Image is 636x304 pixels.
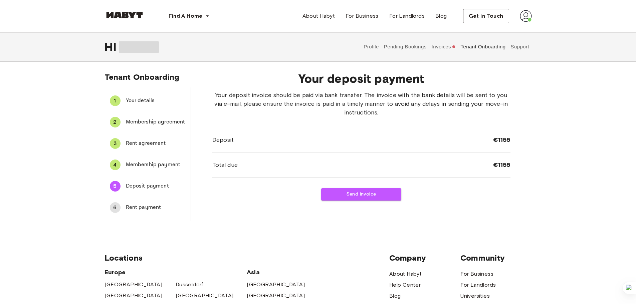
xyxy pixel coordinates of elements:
a: [GEOGRAPHIC_DATA] [247,281,305,289]
div: 1Your details [104,93,191,109]
span: For Business [346,12,379,20]
span: Hi [104,40,119,54]
span: Your details [126,97,185,105]
button: Pending Bookings [383,32,427,61]
a: Help Center [389,281,421,289]
button: Profile [363,32,380,61]
button: Get in Touch [463,9,509,23]
div: 6 [110,202,121,213]
span: Asia [247,268,318,276]
span: Your deposit invoice should be paid via bank transfer. The invoice with the bank details will be ... [212,91,510,117]
span: Find A Home [169,12,203,20]
span: Total due [212,161,238,169]
span: Europe [104,268,247,276]
a: Universities [460,292,490,300]
a: About Habyt [389,270,422,278]
img: avatar [520,10,532,22]
div: 2Membership agreement [104,114,191,130]
a: [GEOGRAPHIC_DATA] [176,292,234,300]
span: Tenant Onboarding [104,72,180,82]
a: About Habyt [297,9,340,23]
span: Get in Touch [469,12,503,20]
img: Habyt [104,12,145,18]
div: 5 [110,181,121,192]
span: Membership agreement [126,118,185,126]
span: Blog [435,12,447,20]
span: €1155 [493,161,510,169]
span: Your deposit payment [212,71,510,85]
div: user profile tabs [361,32,532,61]
button: Invoices [431,32,456,61]
a: For Landlords [384,9,430,23]
a: [GEOGRAPHIC_DATA] [104,281,163,289]
span: Locations [104,253,389,263]
a: [GEOGRAPHIC_DATA] [104,292,163,300]
span: Rent payment [126,204,185,212]
span: €1155 [493,136,510,144]
a: Blog [389,292,401,300]
a: Blog [430,9,452,23]
div: 6Rent payment [104,200,191,216]
span: Deposit payment [126,182,185,190]
span: Rent agreement [126,139,185,147]
span: Community [460,253,532,263]
div: 4 [110,160,121,170]
div: 3 [110,138,121,149]
span: For Landlords [389,12,425,20]
span: Company [389,253,460,263]
button: Tenant Onboarding [460,32,506,61]
a: Dusseldorf [176,281,203,289]
div: 4Membership payment [104,157,191,173]
a: For Business [460,270,493,278]
div: 3Rent agreement [104,135,191,151]
a: For Landlords [460,281,496,289]
div: 2 [110,117,121,127]
div: 5Deposit payment [104,178,191,194]
button: Find A Home [163,9,215,23]
a: [GEOGRAPHIC_DATA] [247,292,305,300]
span: About Habyt [302,12,335,20]
a: For Business [340,9,384,23]
div: 1 [110,95,121,106]
span: Membership payment [126,161,185,169]
span: Deposit [212,135,234,144]
button: Send invoice [321,188,401,201]
button: Support [510,32,530,61]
